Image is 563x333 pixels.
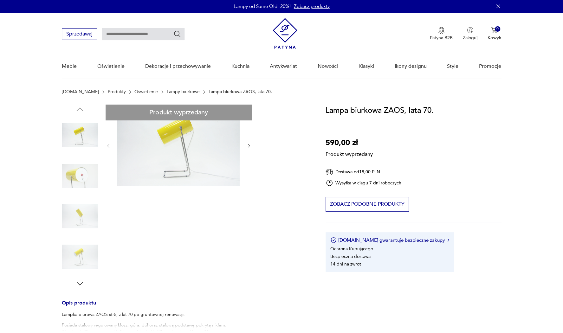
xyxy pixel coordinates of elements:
a: Nowości [318,54,338,79]
li: Ochrona Kupującego [330,246,373,252]
a: Style [447,54,458,79]
p: Patyna B2B [430,35,453,41]
button: Szukaj [173,30,181,38]
div: 0 [495,26,500,32]
h1: Lampa biurkowa ZAOS, lata 70. [326,105,434,117]
a: [DOMAIN_NAME] [62,89,99,94]
button: Zobacz podobne produkty [326,197,409,212]
p: 590,00 zł [326,137,373,149]
button: 0Koszyk [488,27,501,41]
a: Oświetlenie [97,54,125,79]
a: Lampy biurkowe [167,89,200,94]
a: Antykwariat [270,54,297,79]
a: Produkty [108,89,126,94]
button: Patyna B2B [430,27,453,41]
a: Meble [62,54,77,79]
a: Kuchnia [231,54,249,79]
a: Oświetlenie [134,89,158,94]
img: Ikona medalu [438,27,444,34]
img: Ikona certyfikatu [330,237,337,243]
img: Ikonka użytkownika [467,27,473,33]
img: Ikona dostawy [326,168,333,176]
p: Lampka biurowa ZAOS st-5, z lat 70 po gruntownej renowacji. [62,311,226,318]
div: Dostawa od 18,00 PLN [326,168,402,176]
img: Ikona koszyka [491,27,497,33]
a: Zobacz produkty [294,3,330,10]
p: Zaloguj [463,35,477,41]
li: Bezpieczna dostawa [330,253,371,259]
a: Dekoracje i przechowywanie [145,54,211,79]
a: Sprzedawaj [62,32,97,37]
button: Zaloguj [463,27,477,41]
p: Produkt wyprzedany [326,149,373,158]
img: Ikona strzałki w prawo [447,239,449,242]
div: Wysyłka w ciągu 7 dni roboczych [326,179,402,187]
h3: Opis produktu [62,301,310,311]
p: Lampy od Same Old -20%! [234,3,291,10]
p: Koszyk [488,35,501,41]
a: Ikony designu [394,54,426,79]
a: Promocje [479,54,501,79]
a: Ikona medaluPatyna B2B [430,27,453,41]
button: [DOMAIN_NAME] gwarantuje bezpieczne zakupy [330,237,449,243]
a: Klasyki [358,54,374,79]
button: Sprzedawaj [62,28,97,40]
p: Lampa biurkowa ZAOS, lata 70. [208,89,272,94]
img: Patyna - sklep z meblami i dekoracjami vintage [273,18,297,49]
li: 14 dni na zwrot [330,261,361,267]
